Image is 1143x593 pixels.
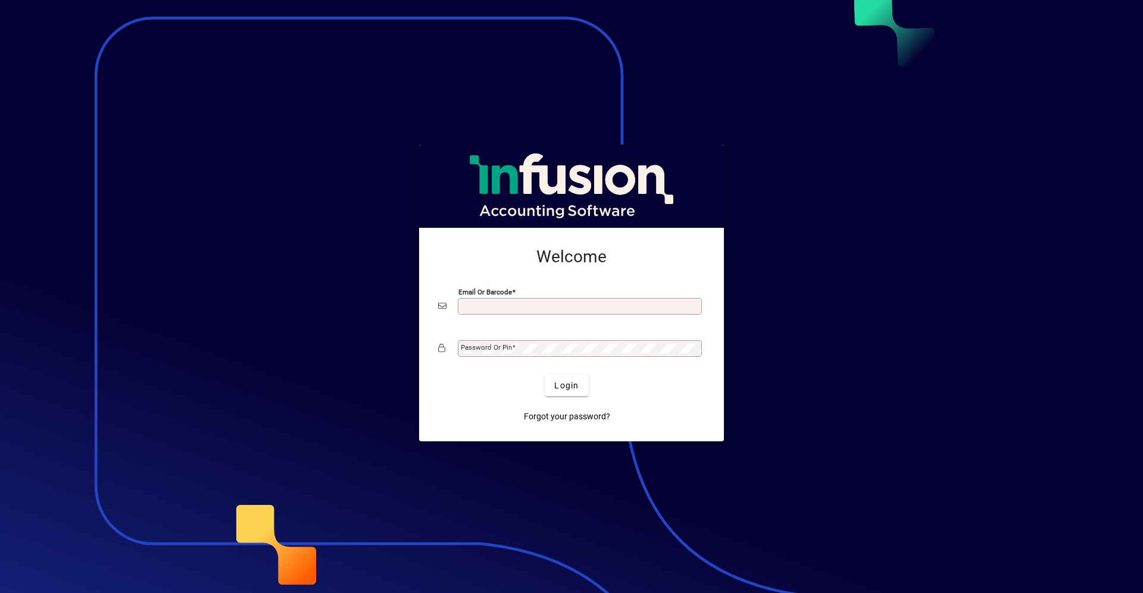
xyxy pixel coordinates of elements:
[524,410,610,423] span: Forgot your password?
[461,343,512,352] mat-label: Password or Pin
[519,406,615,427] a: Forgot your password?
[554,379,579,392] span: Login
[458,288,512,296] mat-label: Email or Barcode
[545,375,588,396] button: Login
[438,247,705,267] h2: Welcome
